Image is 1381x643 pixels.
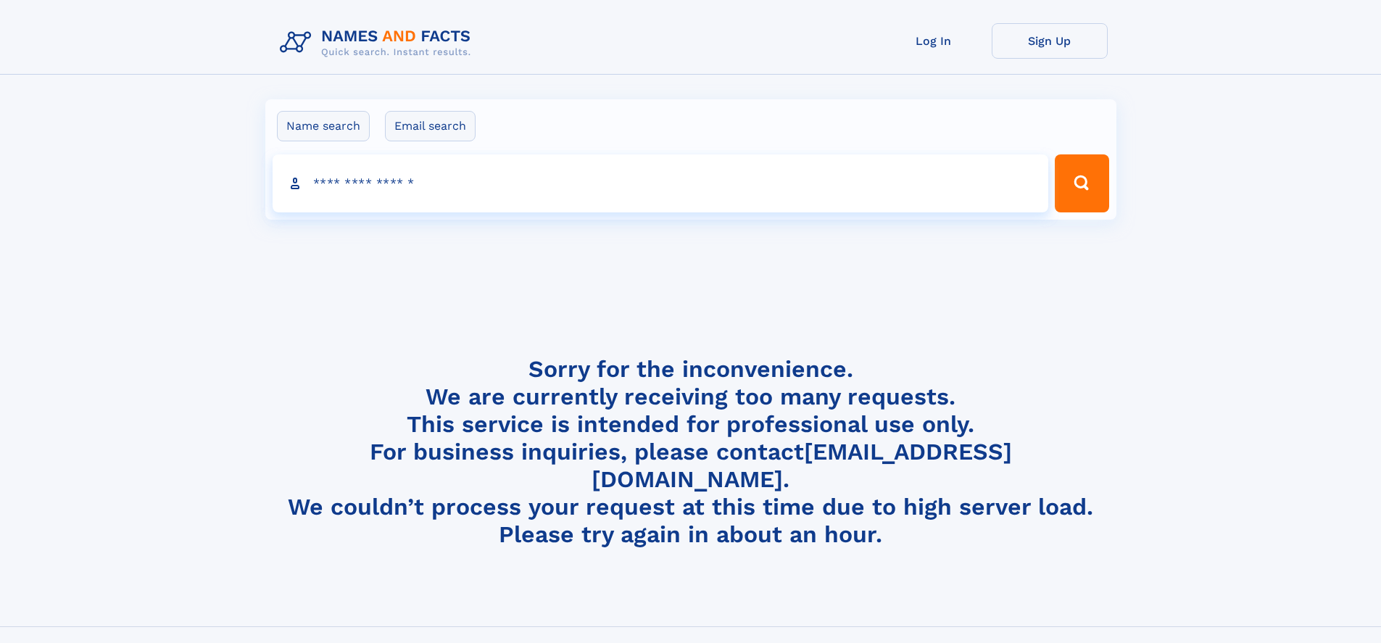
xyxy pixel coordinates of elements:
[273,154,1049,212] input: search input
[876,23,992,59] a: Log In
[992,23,1108,59] a: Sign Up
[274,23,483,62] img: Logo Names and Facts
[274,355,1108,549] h4: Sorry for the inconvenience. We are currently receiving too many requests. This service is intend...
[385,111,476,141] label: Email search
[1055,154,1108,212] button: Search Button
[592,438,1012,493] a: [EMAIL_ADDRESS][DOMAIN_NAME]
[277,111,370,141] label: Name search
